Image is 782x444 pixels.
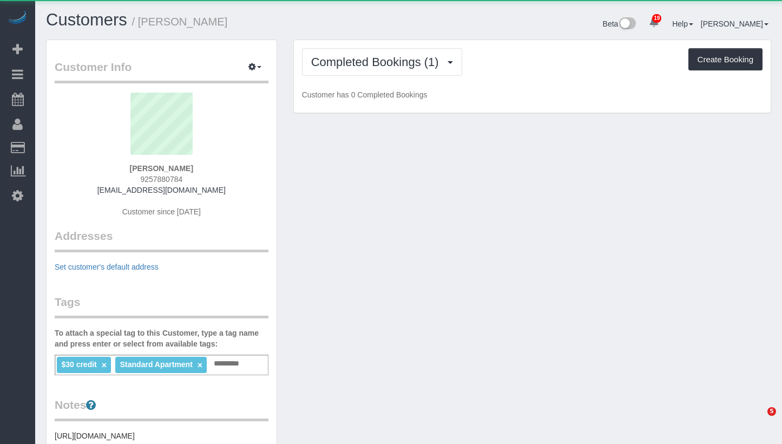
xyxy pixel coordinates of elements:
a: Set customer's default address [55,263,159,271]
legend: Notes [55,397,268,421]
span: 5 [767,407,776,416]
a: [EMAIL_ADDRESS][DOMAIN_NAME] [97,186,226,194]
strong: [PERSON_NAME] [130,164,193,173]
legend: Customer Info [55,59,268,83]
a: [PERSON_NAME] [701,19,768,28]
a: 19 [643,11,665,35]
small: / [PERSON_NAME] [132,16,228,28]
span: Customer since [DATE] [122,207,201,216]
span: 9257880784 [140,175,182,184]
pre: [URL][DOMAIN_NAME] [55,430,268,441]
legend: Tags [55,294,268,318]
a: Help [672,19,693,28]
label: To attach a special tag to this Customer, type a tag name and press enter or select from availabl... [55,328,268,349]
a: × [102,361,107,370]
p: Customer has 0 Completed Bookings [302,89,763,100]
a: × [198,361,202,370]
a: Customers [46,10,127,29]
span: Standard Apartment [120,360,193,369]
iframe: Intercom live chat [745,407,771,433]
img: Automaid Logo [6,11,28,26]
span: Completed Bookings (1) [311,55,444,69]
img: New interface [618,17,636,31]
button: Create Booking [688,48,763,71]
span: $30 credit [61,360,96,369]
a: Beta [603,19,636,28]
span: 19 [652,14,661,23]
button: Completed Bookings (1) [302,48,462,76]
